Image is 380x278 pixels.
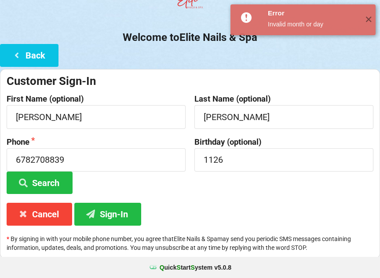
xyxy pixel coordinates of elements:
[177,264,181,271] span: S
[194,105,373,128] input: Last Name
[7,138,186,146] label: Phone
[7,95,186,103] label: First Name (optional)
[194,148,373,172] input: MM/DD
[268,9,358,18] div: Error
[194,95,373,103] label: Last Name (optional)
[160,263,231,272] b: uick tart ystem v 5.0.8
[160,264,164,271] span: Q
[7,74,373,88] div: Customer Sign-In
[194,138,373,146] label: Birthday (optional)
[74,203,141,225] button: Sign-In
[7,234,373,252] p: By signing in with your mobile phone number, you agree that Elite Nails & Spa may send you period...
[7,105,186,128] input: First Name
[7,148,186,172] input: 1234567890
[7,203,72,225] button: Cancel
[268,20,358,29] div: Invalid month or day
[149,263,157,272] img: favicon.ico
[190,264,194,271] span: S
[7,172,73,194] button: Search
